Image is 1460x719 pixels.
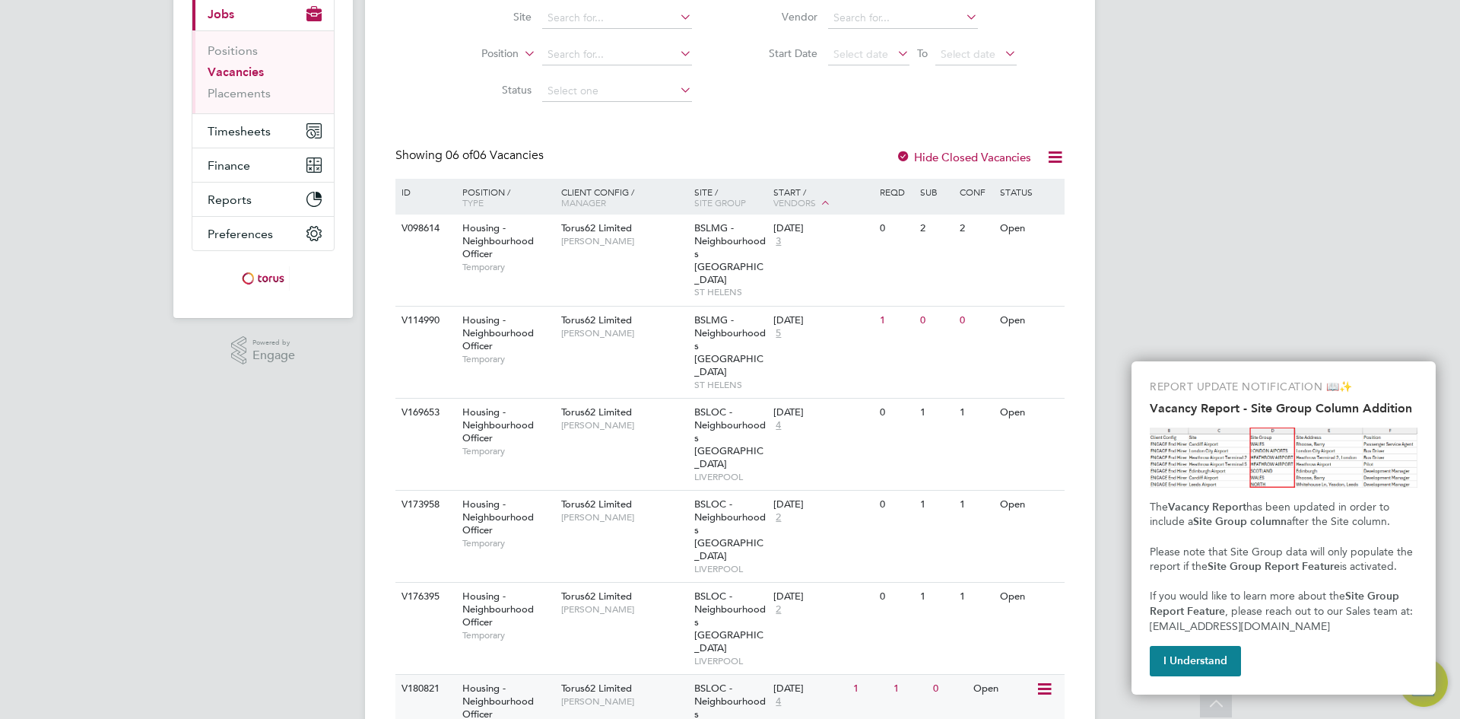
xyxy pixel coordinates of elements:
[849,675,889,703] div: 1
[542,44,692,65] input: Search for...
[730,46,817,60] label: Start Date
[996,583,1062,611] div: Open
[561,406,632,418] span: Torus62 Limited
[773,590,872,603] div: [DATE]
[970,675,1036,703] div: Open
[996,399,1062,427] div: Open
[690,179,770,215] div: Site /
[398,307,451,335] div: V114990
[462,629,554,641] span: Temporary
[1150,401,1417,415] h2: Vacancy Report - Site Group Column Addition
[956,215,995,243] div: 2
[462,537,554,549] span: Temporary
[916,399,956,427] div: 1
[561,327,687,339] span: [PERSON_NAME]
[956,583,995,611] div: 1
[876,215,916,243] div: 0
[773,419,783,432] span: 4
[773,196,816,208] span: Vendors
[1150,605,1416,633] span: , please reach out to our Sales team at: [EMAIL_ADDRESS][DOMAIN_NAME]
[773,406,872,419] div: [DATE]
[694,563,766,575] span: LIVERPOOL
[462,196,484,208] span: Type
[876,399,916,427] div: 0
[395,148,547,164] div: Showing
[941,47,995,61] span: Select date
[557,179,690,215] div: Client Config /
[208,124,271,138] span: Timesheets
[462,590,534,628] span: Housing - Neighbourhood Officer
[208,158,250,173] span: Finance
[398,675,451,703] div: V180821
[694,498,766,562] span: BSLOC - Neighbourhoods [GEOGRAPHIC_DATA]
[444,10,532,24] label: Site
[561,419,687,431] span: [PERSON_NAME]
[446,148,544,163] span: 06 Vacancies
[1150,501,1168,514] span: The
[561,511,687,523] span: [PERSON_NAME]
[208,65,264,79] a: Vacancies
[916,491,956,519] div: 1
[694,655,766,667] span: LIVERPOOL
[462,445,554,457] span: Temporary
[694,313,766,378] span: BSLMG - Neighbourhoods [GEOGRAPHIC_DATA]
[446,148,473,163] span: 06 of
[916,179,956,205] div: Sub
[896,150,1031,164] label: Hide Closed Vacancies
[770,179,876,217] div: Start /
[561,196,606,208] span: Manager
[916,307,956,335] div: 0
[1193,515,1287,528] strong: Site Group column
[1168,501,1246,514] strong: Vacancy Report
[462,353,554,365] span: Temporary
[542,81,692,102] input: Select one
[956,491,995,519] div: 1
[773,511,783,524] span: 2
[996,215,1062,243] div: Open
[833,47,888,61] span: Select date
[1150,501,1392,529] span: has been updated in order to include a
[694,221,766,286] span: BSLMG - Neighbourhoods [GEOGRAPHIC_DATA]
[956,179,995,205] div: Conf
[208,227,273,241] span: Preferences
[773,695,783,708] span: 4
[561,313,632,326] span: Torus62 Limited
[773,603,783,616] span: 2
[1287,515,1390,528] span: after the Site column.
[561,221,632,234] span: Torus62 Limited
[444,83,532,97] label: Status
[996,307,1062,335] div: Open
[694,196,746,208] span: Site Group
[916,583,956,611] div: 1
[1340,560,1397,573] span: is activated.
[398,215,451,243] div: V098614
[208,192,252,207] span: Reports
[956,399,995,427] div: 1
[956,307,995,335] div: 0
[398,399,451,427] div: V169653
[208,86,271,100] a: Placements
[462,313,534,352] span: Housing - Neighbourhood Officer
[561,695,687,708] span: [PERSON_NAME]
[773,498,872,511] div: [DATE]
[398,491,451,519] div: V173958
[398,583,451,611] div: V176395
[561,603,687,616] span: [PERSON_NAME]
[1150,590,1402,618] strong: Site Group Report Feature
[1150,380,1417,395] p: REPORT UPDATE NOTIFICATION 📖✨
[462,406,534,444] span: Housing - Neighbourhood Officer
[876,491,916,519] div: 0
[542,8,692,29] input: Search for...
[996,491,1062,519] div: Open
[252,349,295,362] span: Engage
[252,336,295,349] span: Powered by
[929,675,969,703] div: 0
[1150,590,1345,603] span: If you would like to learn more about the
[773,327,783,340] span: 5
[561,235,687,247] span: [PERSON_NAME]
[694,406,766,470] span: BSLOC - Neighbourhoods [GEOGRAPHIC_DATA]
[462,498,534,536] span: Housing - Neighbourhood Officer
[451,179,557,215] div: Position /
[1208,560,1340,573] strong: Site Group Report Feature
[431,46,519,62] label: Position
